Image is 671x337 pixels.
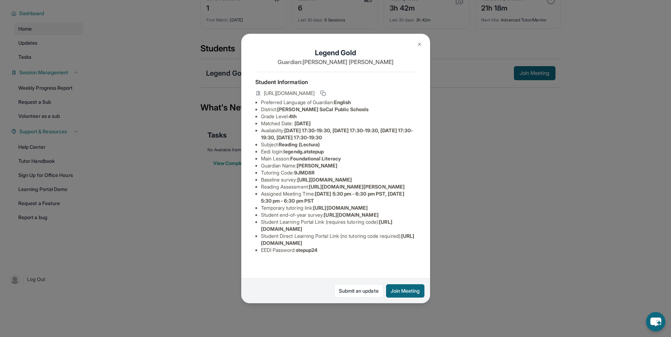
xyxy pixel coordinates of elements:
[261,169,416,176] li: Tutoring Code :
[294,170,315,176] span: 9JMD8R
[289,113,297,119] span: 4th
[261,247,416,254] li: EEDI Password :
[334,284,383,298] a: Submit an update
[261,106,416,113] li: District:
[261,204,416,211] li: Temporary tutoring link :
[261,218,416,233] li: Student Learning Portal Link (requires tutoring code) :
[297,163,338,168] span: [PERSON_NAME]
[417,42,422,47] img: Close Icon
[261,183,416,190] li: Reading Assessment :
[294,120,311,126] span: [DATE]
[261,176,416,183] li: Baseline survey :
[261,127,416,141] li: Availability:
[261,155,416,162] li: Main Lesson :
[255,48,416,58] h1: Legend Gold
[279,141,320,147] span: Reading (Lectura)
[261,113,416,120] li: Grade Level:
[386,284,424,298] button: Join Meeting
[255,78,416,86] h4: Student Information
[261,190,416,204] li: Assigned Meeting Time :
[334,99,351,105] span: English
[261,99,416,106] li: Preferred Language of Guardian:
[319,89,327,97] button: Copy link
[261,191,404,204] span: [DATE] 5:30 pm - 6:30 pm PST, [DATE] 5:30 pm - 6:30 pm PST
[261,162,416,169] li: Guardian Name :
[255,58,416,66] p: Guardian: [PERSON_NAME] [PERSON_NAME]
[290,155,341,161] span: Foundational Literacy
[261,233,416,247] li: Student Direct Learning Portal Link (no tutoring code required) :
[261,120,416,127] li: Matched Date:
[261,141,416,148] li: Subject :
[646,312,665,331] button: chat-button
[261,148,416,155] li: Eedi login :
[297,177,352,183] span: [URL][DOMAIN_NAME]
[284,148,324,154] span: legendg.atstepup
[296,247,318,253] span: stepup24
[277,106,368,112] span: [PERSON_NAME] SoCal Public Schools
[309,184,405,190] span: [URL][DOMAIN_NAME][PERSON_NAME]
[261,127,413,140] span: [DATE] 17:30-19:30, [DATE] 17:30-19:30, [DATE] 17:30-19:30, [DATE] 17:30-19:30
[313,205,368,211] span: [URL][DOMAIN_NAME]
[324,212,378,218] span: [URL][DOMAIN_NAME]
[264,90,315,97] span: [URL][DOMAIN_NAME]
[261,211,416,218] li: Student end-of-year survey :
